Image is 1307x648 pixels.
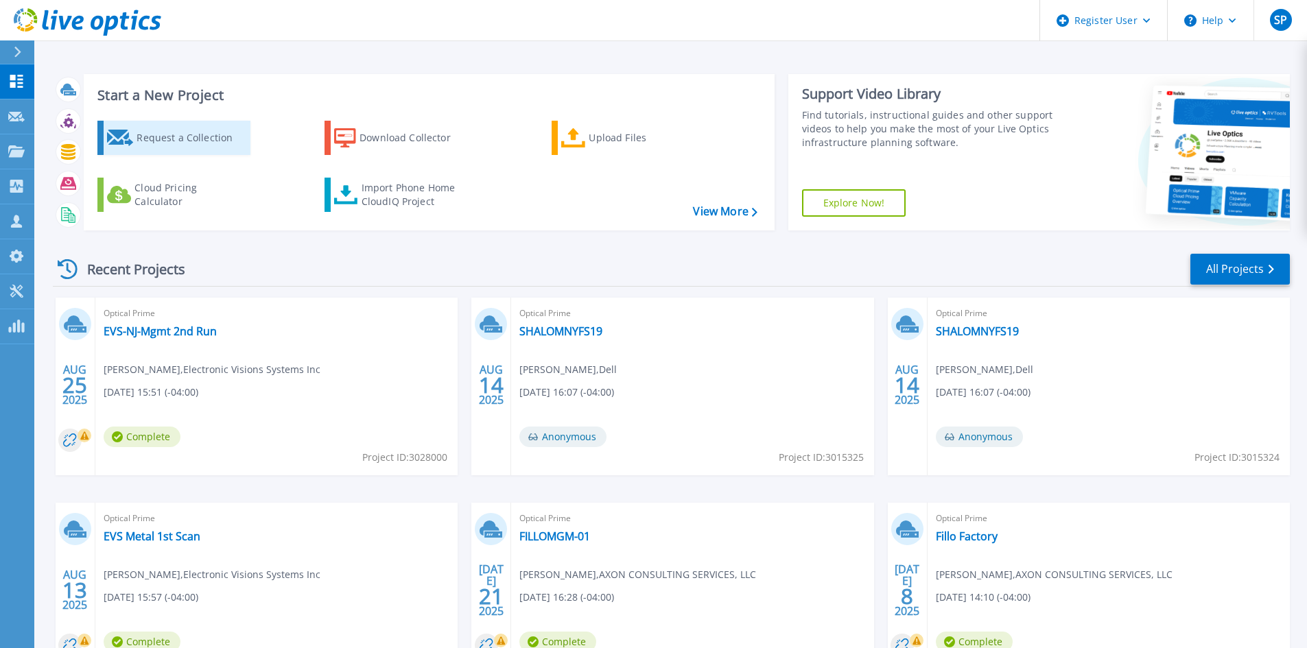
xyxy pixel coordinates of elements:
[519,324,602,338] a: SHALOMNYFS19
[936,529,998,543] a: Fillo Factory
[936,385,1031,400] span: [DATE] 16:07 (-04:00)
[104,385,198,400] span: [DATE] 15:51 (-04:00)
[137,124,246,152] div: Request a Collection
[97,178,250,212] a: Cloud Pricing Calculator
[362,450,447,465] span: Project ID: 3028000
[901,590,913,602] span: 8
[134,181,244,208] div: Cloud Pricing Calculator
[53,252,204,286] div: Recent Projects
[104,567,320,582] span: [PERSON_NAME] , Electronic Visions Systems Inc
[62,584,87,596] span: 13
[936,324,1019,338] a: SHALOMNYFS19
[62,379,87,391] span: 25
[479,379,504,391] span: 14
[104,590,198,605] span: [DATE] 15:57 (-04:00)
[519,306,865,321] span: Optical Prime
[894,565,920,615] div: [DATE] 2025
[802,108,1058,149] div: Find tutorials, instructional guides and other support videos to help you make the most of your L...
[62,565,88,615] div: AUG 2025
[1194,450,1280,465] span: Project ID: 3015324
[478,565,504,615] div: [DATE] 2025
[325,121,478,155] a: Download Collector
[104,306,449,321] span: Optical Prime
[1274,14,1287,25] span: SP
[362,181,469,208] div: Import Phone Home CloudIQ Project
[552,121,705,155] a: Upload Files
[479,590,504,602] span: 21
[519,529,590,543] a: FILLOMGM-01
[478,360,504,410] div: AUG 2025
[589,124,698,152] div: Upload Files
[1190,254,1290,285] a: All Projects
[519,567,756,582] span: [PERSON_NAME] , AXON CONSULTING SERVICES, LLC
[936,590,1031,605] span: [DATE] 14:10 (-04:00)
[936,306,1282,321] span: Optical Prime
[693,205,757,218] a: View More
[104,529,200,543] a: EVS Metal 1st Scan
[519,362,617,377] span: [PERSON_NAME] , Dell
[936,567,1173,582] span: [PERSON_NAME] , AXON CONSULTING SERVICES, LLC
[104,427,180,447] span: Complete
[802,189,906,217] a: Explore Now!
[936,362,1033,377] span: [PERSON_NAME] , Dell
[104,511,449,526] span: Optical Prime
[936,511,1282,526] span: Optical Prime
[779,450,864,465] span: Project ID: 3015325
[97,88,757,103] h3: Start a New Project
[104,324,217,338] a: EVS-NJ-Mgmt 2nd Run
[519,590,614,605] span: [DATE] 16:28 (-04:00)
[519,511,865,526] span: Optical Prime
[936,427,1023,447] span: Anonymous
[895,379,919,391] span: 14
[519,385,614,400] span: [DATE] 16:07 (-04:00)
[802,85,1058,103] div: Support Video Library
[97,121,250,155] a: Request a Collection
[62,360,88,410] div: AUG 2025
[360,124,469,152] div: Download Collector
[104,362,320,377] span: [PERSON_NAME] , Electronic Visions Systems Inc
[894,360,920,410] div: AUG 2025
[519,427,607,447] span: Anonymous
